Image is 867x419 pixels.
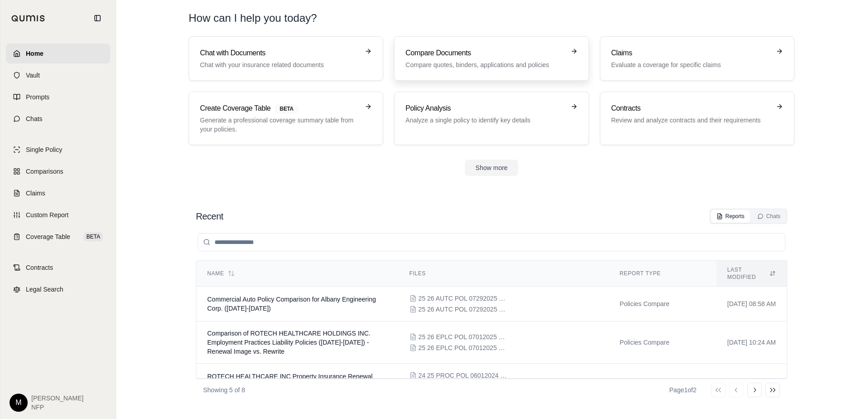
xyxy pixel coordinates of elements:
span: BETA [274,104,299,114]
div: Chats [757,213,780,220]
a: Contracts [6,258,110,278]
td: Policies Compare [609,322,716,364]
h3: Contracts [611,103,770,114]
span: NFP [31,403,83,412]
h3: Chat with Documents [200,48,359,58]
a: Prompts [6,87,110,107]
p: Compare quotes, binders, applications and policies [405,60,565,69]
button: Chats [752,210,786,223]
th: Report Type [609,261,716,287]
a: Chat with DocumentsChat with your insurance related documents [189,36,383,81]
h3: Claims [611,48,770,58]
div: Name [207,270,388,277]
a: Single Policy [6,140,110,160]
span: Comparison of ROTECH HEALTHCARE HOLDINGS INC. Employment Practices Liability Policies (2025-2026)... [207,330,370,355]
span: Chats [26,114,43,123]
span: 25 26 AUTC POL 07292025 Renewal Image.pdf [419,305,509,314]
span: Custom Report [26,210,68,219]
p: Evaluate a coverage for specific claims [611,60,770,69]
a: Policy AnalysisAnalyze a single policy to identify key details [394,92,589,145]
img: Qumis Logo [11,15,45,22]
div: Page 1 of 2 [669,385,697,395]
span: Vault [26,71,40,80]
div: Reports [716,213,745,220]
a: Chats [6,109,110,129]
a: Claims [6,183,110,203]
span: Legal Search [26,285,63,294]
h3: Policy Analysis [405,103,565,114]
p: Showing 5 of 8 [203,385,245,395]
span: 25 26 EPLC POL 07012025 Rewrite.pdf [419,343,509,352]
h3: Create Coverage Table [200,103,359,114]
span: [PERSON_NAME] [31,394,83,403]
span: BETA [84,232,103,241]
td: [DATE] 10:24 AM [716,322,787,364]
span: Coverage Table [26,232,70,241]
div: Last modified [727,266,776,281]
td: Policies Compare [609,287,716,322]
p: Chat with your insurance related documents [200,60,359,69]
a: Coverage TableBETA [6,227,110,247]
span: Prompts [26,93,49,102]
span: 25 26 AUTC POL 07292025 Rewrite.pdf [419,294,509,303]
span: Claims [26,189,45,198]
a: Create Coverage TableBETAGenerate a professional coverage summary table from your policies. [189,92,383,145]
span: 24 25 PROC POL 06012024 Renewal Image.pdf [419,371,509,380]
p: Review and analyze contracts and their requirements [611,116,770,125]
span: Home [26,49,44,58]
a: ContractsReview and analyze contracts and their requirements [600,92,794,145]
button: Show more [465,160,519,176]
a: Vault [6,65,110,85]
a: Custom Report [6,205,110,225]
a: Compare DocumentsCompare quotes, binders, applications and policies [394,36,589,81]
div: M [10,394,28,412]
h1: How can I help you today? [189,11,794,25]
a: ClaimsEvaluate a coverage for specific claims [600,36,794,81]
th: Files [399,261,609,287]
h3: Compare Documents [405,48,565,58]
button: Collapse sidebar [90,11,105,25]
span: 25 26 EPLC POL 07012025 Renewal Image.pdf [419,332,509,341]
td: Policies Compare [609,364,716,399]
span: Contracts [26,263,53,272]
p: Analyze a single policy to identify key details [405,116,565,125]
a: Home [6,44,110,63]
button: Reports [711,210,750,223]
span: Single Policy [26,145,62,154]
td: [DATE] 08:22 AM [716,364,787,399]
span: Commercial Auto Policy Comparison for Albany Engineering Corp. (2025-2026) [207,296,376,312]
h2: Recent [196,210,223,223]
p: Generate a professional coverage summary table from your policies. [200,116,359,134]
span: ROTECH HEALTHCARE INC Property Insurance Renewal Comparison Report (2024-2025 vs. 2025-2026) [207,373,373,389]
a: Comparisons [6,161,110,181]
a: Legal Search [6,279,110,299]
span: Comparisons [26,167,63,176]
td: [DATE] 08:58 AM [716,287,787,322]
